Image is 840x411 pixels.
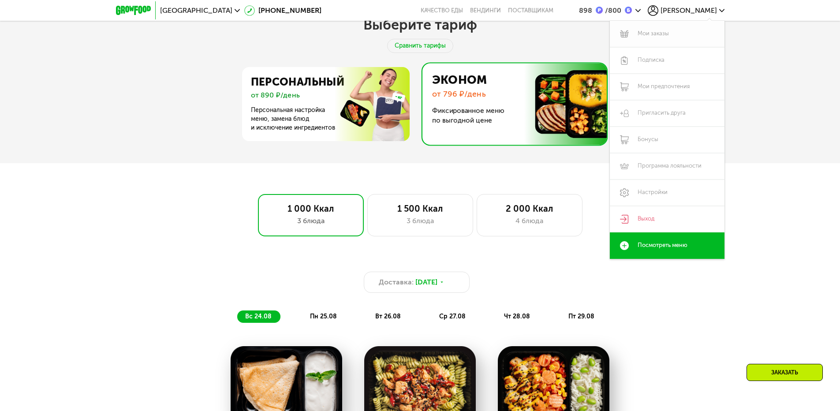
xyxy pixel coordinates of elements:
a: Посмотреть меню [610,232,724,259]
div: 3 блюда [267,216,355,226]
span: чт 28.08 [504,313,530,320]
span: [PERSON_NAME] [661,7,717,14]
a: [PHONE_NUMBER] [244,5,321,16]
div: 898 [579,7,592,14]
span: [GEOGRAPHIC_DATA] [160,7,232,14]
span: пн 25.08 [310,313,337,320]
span: ср 27.08 [439,313,466,320]
div: Сравнить тарифы [387,39,453,53]
h2: Выберите тариф [363,16,477,34]
a: Мои заказы [610,21,724,47]
a: Бонусы [610,127,724,153]
div: 800 [603,7,621,14]
a: Качество еды [421,7,463,14]
a: Программа лояльности [610,153,724,179]
a: Выход [610,206,724,232]
div: Заказать [747,364,823,381]
span: [DATE] [415,277,437,288]
span: вт 26.08 [375,313,401,320]
div: 3 блюда [377,216,464,226]
span: Доставка: [379,277,414,288]
div: поставщикам [508,7,553,14]
a: Пригласить друга [610,100,724,127]
a: Мои предпочтения [610,74,724,100]
span: / [605,6,608,15]
div: 4 блюда [486,216,573,226]
span: вс 24.08 [245,313,272,320]
a: Вендинги [470,7,501,14]
div: 1 000 Ккал [267,203,355,214]
div: 2 000 Ккал [486,203,573,214]
div: 1 500 Ккал [377,203,464,214]
span: пт 29.08 [568,313,594,320]
a: Настройки [610,179,724,206]
a: Подписка [610,47,724,74]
